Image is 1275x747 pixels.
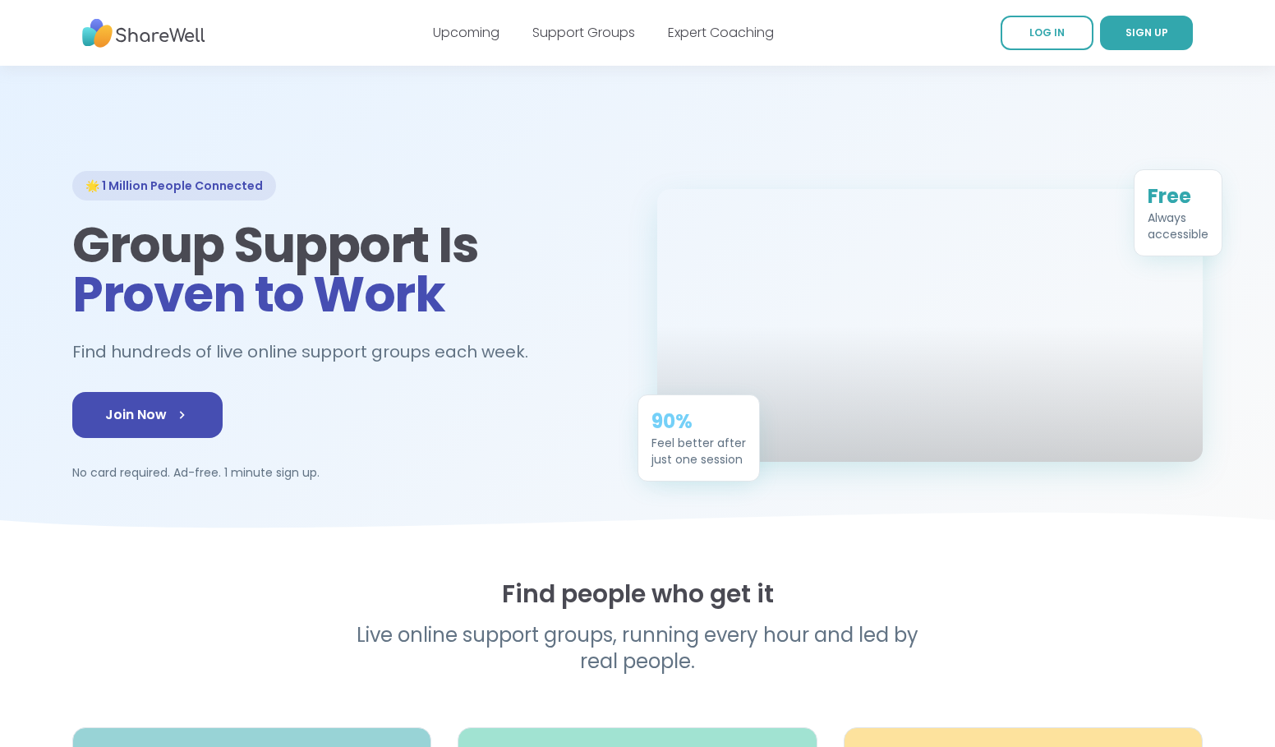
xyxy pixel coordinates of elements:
a: Join Now [72,392,223,438]
span: LOG IN [1029,25,1065,39]
h1: Group Support Is [72,220,618,319]
div: 🌟 1 Million People Connected [72,171,276,201]
span: SIGN UP [1125,25,1168,39]
span: Join Now [105,405,190,425]
a: Expert Coaching [668,23,774,42]
a: SIGN UP [1100,16,1193,50]
a: LOG IN [1001,16,1093,50]
a: Support Groups [532,23,635,42]
p: Live online support groups, running every hour and led by real people. [322,622,953,675]
div: Always accessible [1148,210,1208,242]
span: Proven to Work [72,260,444,329]
div: Free [1148,183,1208,210]
h2: Find people who get it [72,579,1203,609]
img: ShareWell Nav Logo [82,11,205,56]
div: 90% [651,408,746,435]
div: Feel better after just one session [651,435,746,468]
a: Upcoming [433,23,499,42]
h2: Find hundreds of live online support groups each week. [72,339,545,366]
p: No card required. Ad-free. 1 minute sign up. [72,464,618,481]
